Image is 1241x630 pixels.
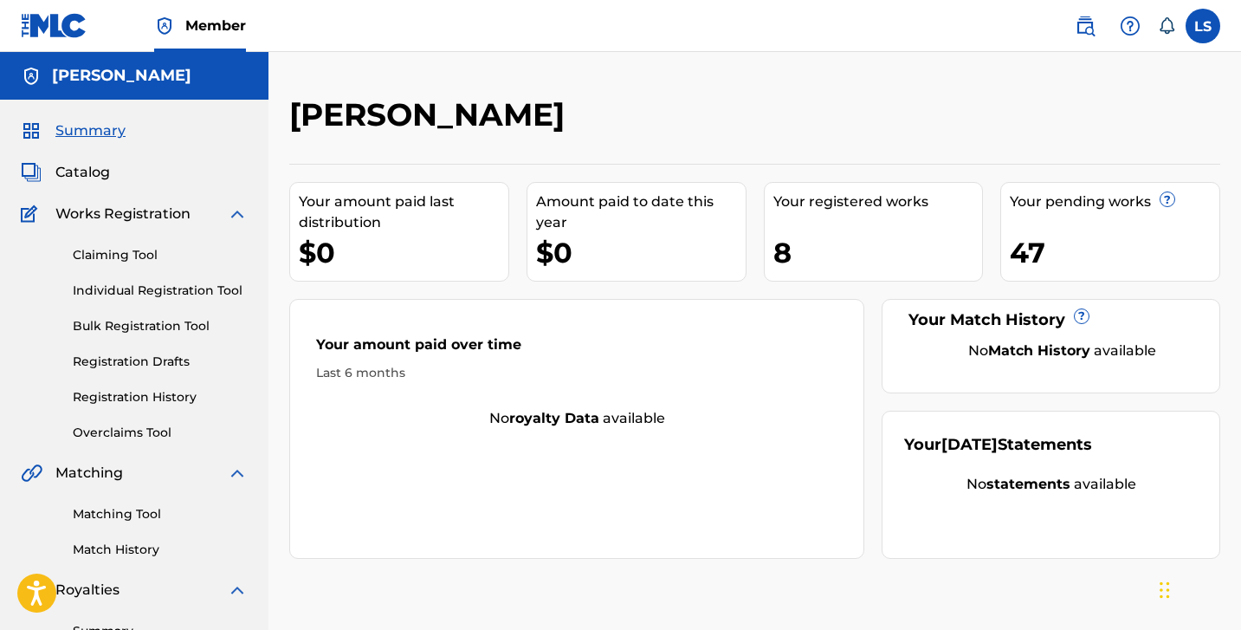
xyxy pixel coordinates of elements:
strong: Match History [988,342,1090,359]
a: Match History [73,541,248,559]
img: expand [227,204,248,224]
a: Individual Registration Tool [73,282,248,300]
div: No available [290,408,863,429]
span: Matching [55,463,123,484]
span: Summary [55,120,126,141]
iframe: Chat Widget [1154,547,1241,630]
span: Works Registration [55,204,191,224]
a: Matching Tool [73,505,248,523]
img: search [1075,16,1096,36]
div: Your Statements [904,433,1092,457]
div: 8 [773,233,983,272]
div: Help [1113,9,1147,43]
div: 47 [1010,233,1219,272]
img: MLC Logo [21,13,87,38]
span: [DATE] [941,435,998,454]
div: Your Match History [904,309,1198,332]
strong: statements [986,476,1070,492]
div: Your amount paid last distribution [299,192,508,233]
strong: royalty data [509,410,599,426]
div: No available [926,341,1198,361]
img: help [1120,16,1141,36]
img: Matching [21,463,42,484]
a: SummarySummary [21,120,126,141]
div: Your registered works [773,192,983,212]
img: Top Rightsholder [154,16,175,36]
h5: Lusilvio Silva [52,66,191,86]
div: Last 6 months [316,364,837,382]
div: User Menu [1186,9,1220,43]
a: Registration History [73,388,248,406]
span: ? [1160,192,1174,206]
div: Notifications [1158,17,1175,35]
div: Your amount paid over time [316,334,837,364]
span: Catalog [55,162,110,183]
div: Amount paid to date this year [536,192,746,233]
div: Drag [1160,564,1170,616]
img: Works Registration [21,204,43,224]
h2: [PERSON_NAME] [289,95,573,134]
a: CatalogCatalog [21,162,110,183]
img: Summary [21,120,42,141]
div: $0 [299,233,508,272]
div: No available [904,474,1198,495]
a: Claiming Tool [73,246,248,264]
a: Public Search [1068,9,1102,43]
a: Registration Drafts [73,353,248,371]
div: $0 [536,233,746,272]
img: expand [227,580,248,601]
img: Catalog [21,162,42,183]
img: Accounts [21,66,42,87]
img: Royalties [21,580,42,601]
span: ? [1075,309,1089,323]
a: Overclaims Tool [73,424,248,442]
span: Royalties [55,580,120,601]
div: Your pending works [1010,192,1219,212]
a: Bulk Registration Tool [73,317,248,335]
span: Member [185,16,246,36]
img: expand [227,463,248,484]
